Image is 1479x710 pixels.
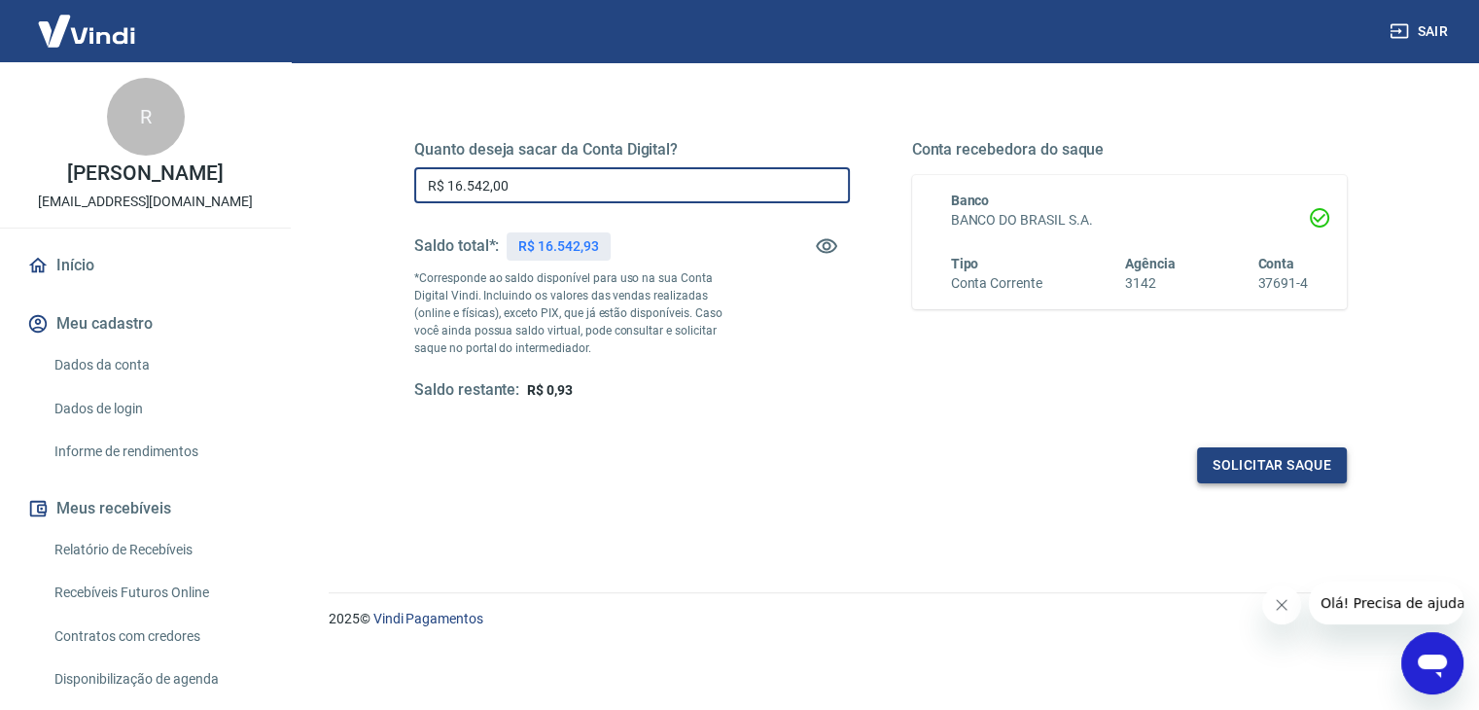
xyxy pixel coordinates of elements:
[67,163,223,184] p: [PERSON_NAME]
[47,617,267,657] a: Contratos com credores
[414,269,741,357] p: *Corresponde ao saldo disponível para uso na sua Conta Digital Vindi. Incluindo os valores das ve...
[1262,586,1301,624] iframe: Fechar mensagem
[951,210,1309,231] h6: BANCO DO BRASIL S.A.
[47,659,267,699] a: Disponibilização de agenda
[527,382,573,398] span: R$ 0,93
[414,140,850,160] h5: Quanto deseja sacar da Conta Digital?
[1257,256,1294,271] span: Conta
[107,78,185,156] div: R
[951,256,979,271] span: Tipo
[1386,14,1456,50] button: Sair
[23,302,267,345] button: Meu cadastro
[12,14,163,29] span: Olá! Precisa de ajuda?
[47,432,267,472] a: Informe de rendimentos
[23,244,267,287] a: Início
[23,1,150,60] img: Vindi
[1401,632,1463,694] iframe: Botão para abrir a janela de mensagens
[47,530,267,570] a: Relatório de Recebíveis
[47,389,267,429] a: Dados de login
[1197,447,1347,483] button: Solicitar saque
[414,380,519,401] h5: Saldo restante:
[414,236,499,256] h5: Saldo total*:
[47,573,267,613] a: Recebíveis Futuros Online
[1309,582,1463,624] iframe: Mensagem da empresa
[912,140,1348,160] h5: Conta recebedora do saque
[518,236,598,257] p: R$ 16.542,93
[23,487,267,530] button: Meus recebíveis
[47,345,267,385] a: Dados da conta
[951,273,1042,294] h6: Conta Corrente
[1125,273,1176,294] h6: 3142
[1257,273,1308,294] h6: 37691-4
[373,611,483,626] a: Vindi Pagamentos
[951,193,990,208] span: Banco
[1125,256,1176,271] span: Agência
[38,192,253,212] p: [EMAIL_ADDRESS][DOMAIN_NAME]
[329,609,1432,629] p: 2025 ©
